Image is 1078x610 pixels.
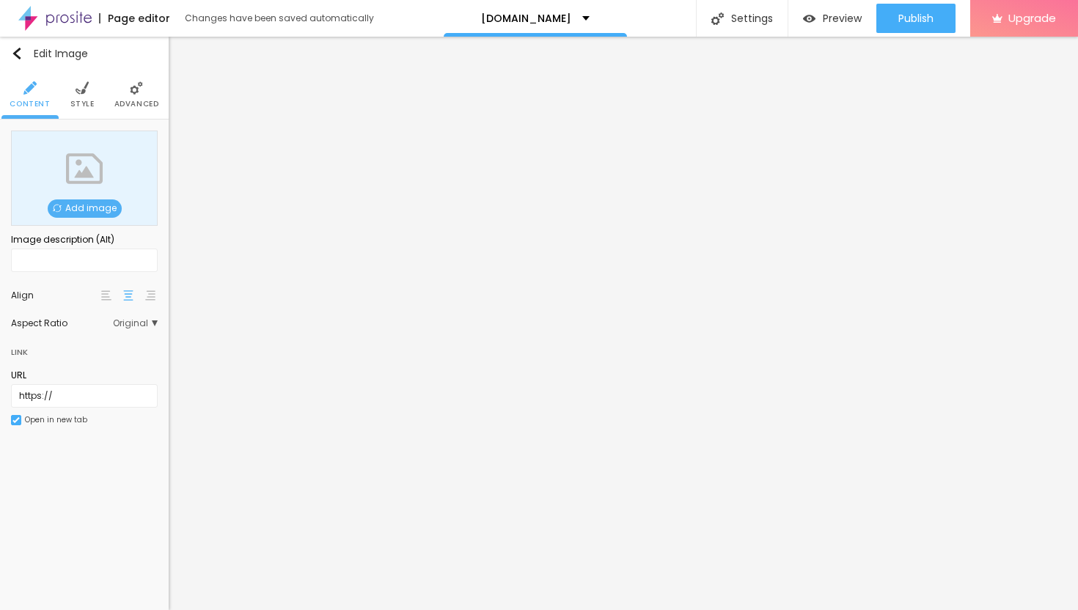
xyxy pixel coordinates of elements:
img: Icone [23,81,37,95]
img: view-1.svg [803,12,815,25]
img: Icone [12,416,20,424]
button: Preview [788,4,876,33]
div: Link [11,344,28,360]
span: Content [10,100,50,108]
div: Open in new tab [25,416,87,424]
img: Icone [53,204,62,213]
div: URL [11,369,158,382]
div: Link [11,335,158,361]
span: Original [113,319,158,328]
span: Upgrade [1008,12,1056,24]
img: paragraph-center-align.svg [123,290,133,301]
img: paragraph-right-align.svg [145,290,155,301]
button: Publish [876,4,956,33]
div: Edit Image [11,48,88,59]
div: Aspect Ratio [11,319,113,328]
span: Publish [898,12,934,24]
span: Advanced [114,100,159,108]
div: Changes have been saved automatically [185,14,374,23]
img: Icone [711,12,724,25]
span: Style [70,100,95,108]
img: Icone [130,81,143,95]
img: Icone [76,81,89,95]
iframe: Editor [169,37,1078,610]
p: [DOMAIN_NAME] [481,13,571,23]
div: Page editor [99,13,170,23]
span: Add image [48,199,122,218]
img: Icone [11,48,23,59]
div: Align [11,291,99,300]
img: paragraph-left-align.svg [101,290,111,301]
div: Image description (Alt) [11,233,158,246]
span: Preview [823,12,862,24]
